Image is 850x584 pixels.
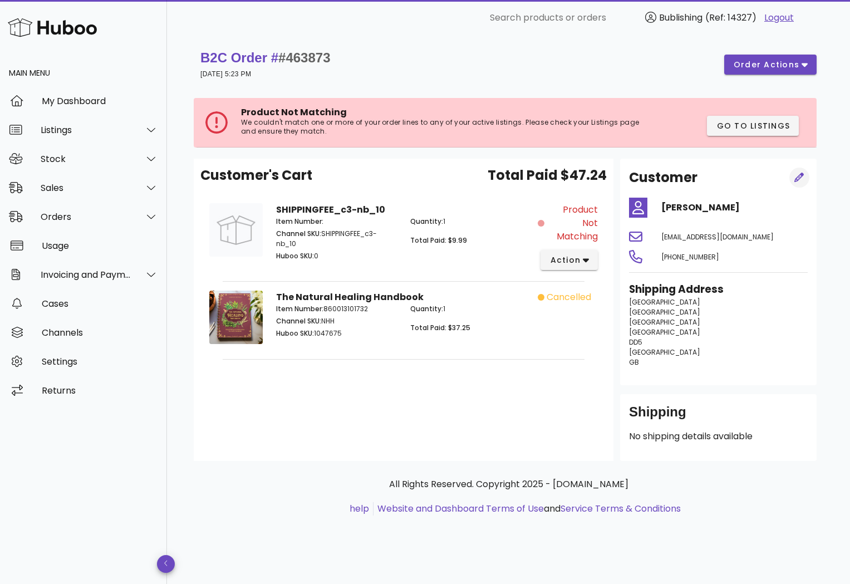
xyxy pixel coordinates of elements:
span: [GEOGRAPHIC_DATA] [629,327,700,337]
div: Cases [42,298,158,309]
div: Stock [41,154,131,164]
strong: SHIPPINGFEE_c3-nb_10 [276,203,385,216]
small: [DATE] 5:23 PM [200,70,251,78]
div: Invoicing and Payments [41,269,131,280]
p: 1047675 [276,328,397,338]
li: and [374,502,681,516]
strong: The Natural Healing Handbook [276,291,424,303]
h4: [PERSON_NAME] [661,201,808,214]
span: Total Paid: $37.25 [410,323,470,332]
span: [EMAIL_ADDRESS][DOMAIN_NAME] [661,232,774,242]
span: Item Number: [276,304,323,313]
div: Settings [42,356,158,367]
span: Product Not Matching [547,203,598,243]
span: Huboo SKU: [276,328,314,338]
span: [GEOGRAPHIC_DATA] [629,347,700,357]
span: Total Paid $47.24 [488,165,607,185]
span: order actions [733,59,800,71]
p: We couldn't match one or more of your order lines to any of your active listings. Please check yo... [241,118,652,136]
div: Sales [41,183,131,193]
p: NHH [276,316,397,326]
span: Huboo SKU: [276,251,314,261]
p: 1 [410,217,531,227]
span: [GEOGRAPHIC_DATA] [629,307,700,317]
img: Product Image [209,203,263,257]
button: order actions [724,55,817,75]
a: help [350,502,369,515]
div: Listings [41,125,131,135]
img: Product Image [209,291,263,344]
span: GB [629,357,639,367]
span: Go to Listings [716,120,790,132]
span: #463873 [278,50,330,65]
span: Total Paid: $9.99 [410,235,467,245]
span: [PHONE_NUMBER] [661,252,719,262]
span: Quantity: [410,217,443,226]
button: Go to Listings [707,116,799,136]
div: Returns [42,385,158,396]
span: [GEOGRAPHIC_DATA] [629,297,700,307]
div: Usage [42,241,158,251]
a: Website and Dashboard Terms of Use [377,502,544,515]
span: DD5 [629,337,642,347]
span: [GEOGRAPHIC_DATA] [629,317,700,327]
span: Channel SKU: [276,229,321,238]
span: action [549,254,581,266]
div: Channels [42,327,158,338]
div: Shipping [629,403,808,430]
span: Quantity: [410,304,443,313]
button: action [541,250,598,270]
span: cancelled [547,291,591,304]
img: Huboo Logo [8,16,97,40]
p: All Rights Reserved. Copyright 2025 - [DOMAIN_NAME] [203,478,814,491]
p: 1 [410,304,531,314]
span: Bublishing [659,11,702,24]
div: My Dashboard [42,96,158,106]
span: Channel SKU: [276,316,321,326]
p: 0 [276,251,397,261]
a: Logout [764,11,794,24]
span: (Ref: 14327) [705,11,756,24]
strong: B2C Order # [200,50,331,65]
span: Item Number: [276,217,323,226]
h2: Customer [629,168,697,188]
span: Customer's Cart [200,165,312,185]
a: Service Terms & Conditions [561,502,681,515]
h3: Shipping Address [629,282,808,297]
p: No shipping details available [629,430,808,443]
p: SHIPPINGFEE_c3-nb_10 [276,229,397,249]
div: Orders [41,212,131,222]
p: 860013101732 [276,304,397,314]
span: Product Not Matching [241,106,347,119]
